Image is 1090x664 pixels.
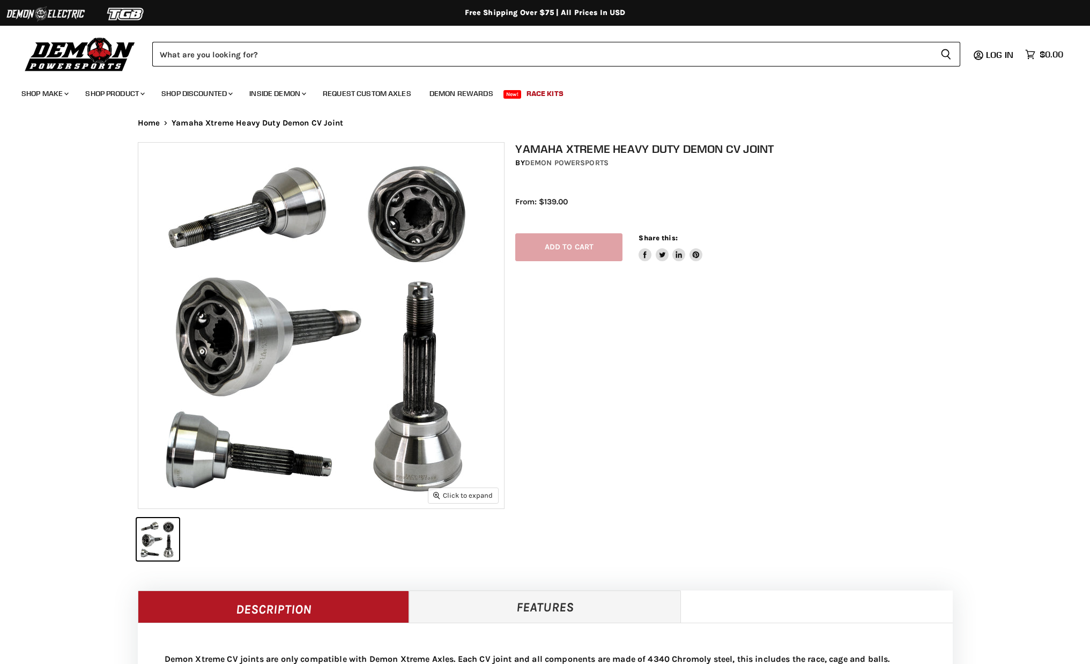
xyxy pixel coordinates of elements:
img: Demon Powersports [21,35,139,73]
span: Log in [986,49,1013,60]
a: Shop Discounted [153,83,239,105]
span: From: $139.00 [515,197,568,206]
button: IMAGE thumbnail [137,518,179,560]
a: Log in [981,50,1020,60]
a: $0.00 [1020,47,1069,62]
aside: Share this: [639,233,702,262]
button: Click to expand [428,488,498,503]
form: Product [152,42,960,67]
a: Shop Make [13,83,75,105]
a: Shop Product [77,83,151,105]
img: Demon Electric Logo 2 [5,4,86,24]
input: Search [152,42,932,67]
img: IMAGE [138,143,504,508]
a: Description [138,591,410,623]
h1: Yamaha Xtreme Heavy Duty Demon CV Joint [515,142,963,156]
a: Home [138,119,160,128]
ul: Main menu [13,78,1061,105]
a: Demon Powersports [525,158,609,167]
nav: Breadcrumbs [116,119,974,128]
a: Inside Demon [241,83,313,105]
div: by [515,157,963,169]
a: Demon Rewards [421,83,501,105]
a: Race Kits [518,83,572,105]
a: Request Custom Axles [315,83,419,105]
span: Share this: [639,234,677,242]
span: $0.00 [1040,49,1063,60]
span: New! [503,90,522,99]
button: Search [932,42,960,67]
img: TGB Logo 2 [86,4,166,24]
span: Click to expand [433,491,493,499]
a: Features [409,591,681,623]
div: Free Shipping Over $75 | All Prices In USD [116,8,974,18]
span: Yamaha Xtreme Heavy Duty Demon CV Joint [172,119,343,128]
